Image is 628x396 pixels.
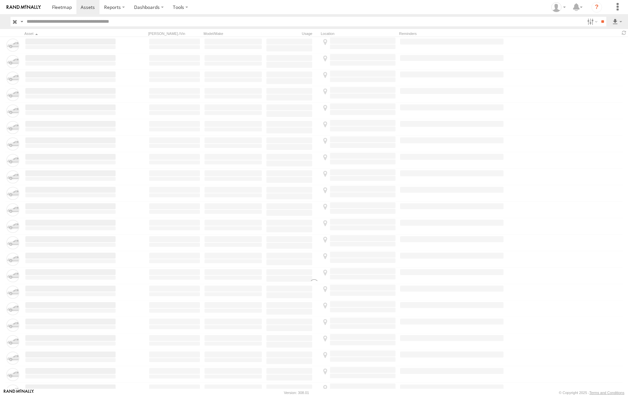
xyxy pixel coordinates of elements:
[620,30,628,36] span: Refresh
[4,389,34,396] a: Visit our Website
[591,2,602,13] i: ?
[321,31,396,36] div: Location
[612,17,623,26] label: Export results as...
[284,391,309,395] div: Version: 308.01
[589,391,624,395] a: Terms and Conditions
[549,2,568,12] div: Carlos Vazquez
[24,31,117,36] div: Click to Sort
[585,17,599,26] label: Search Filter Options
[265,31,318,36] div: Usage
[204,31,263,36] div: Model/Make
[559,391,624,395] div: © Copyright 2025 -
[7,5,41,10] img: rand-logo.svg
[19,17,24,26] label: Search Query
[399,31,505,36] div: Reminders
[148,31,201,36] div: [PERSON_NAME]./Vin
